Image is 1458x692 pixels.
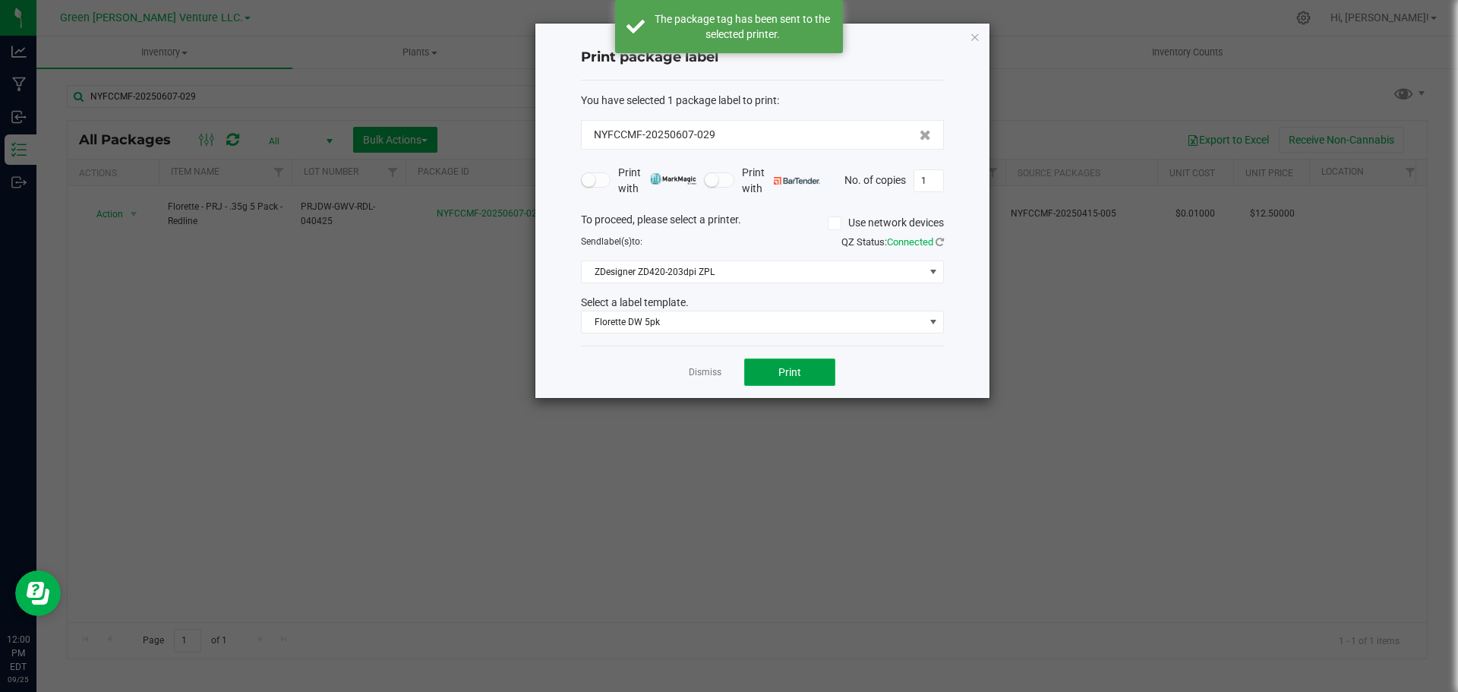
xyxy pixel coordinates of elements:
button: Print [744,359,835,386]
span: NYFCCMF-20250607-029 [594,127,715,143]
img: mark_magic_cybra.png [650,173,696,185]
a: Dismiss [689,366,721,379]
div: Select a label template. [570,295,955,311]
h4: Print package label [581,48,944,68]
div: The package tag has been sent to the selected printer. [653,11,832,42]
span: Print [778,366,801,378]
img: bartender.png [774,177,820,185]
iframe: Resource center [15,570,61,616]
label: Use network devices [828,215,944,231]
span: Print with [742,165,820,197]
span: Connected [887,236,933,248]
span: QZ Status: [841,236,944,248]
span: label(s) [601,236,632,247]
div: : [581,93,944,109]
span: You have selected 1 package label to print [581,94,777,106]
span: Print with [618,165,696,197]
span: Florette DW 5pk [582,311,924,333]
span: Send to: [581,236,642,247]
span: ZDesigner ZD420-203dpi ZPL [582,261,924,283]
div: To proceed, please select a printer. [570,212,955,235]
span: No. of copies [844,173,906,185]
